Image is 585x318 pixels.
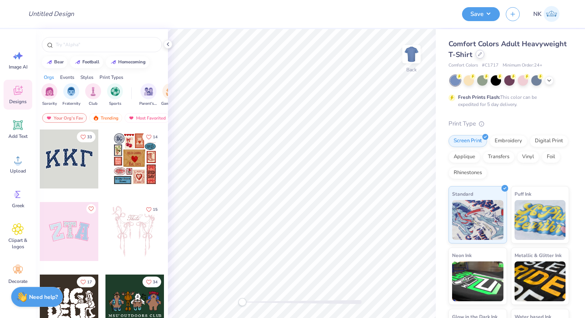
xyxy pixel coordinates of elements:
img: Club Image [89,87,97,96]
input: Try "Alpha" [55,41,157,49]
img: Standard [452,200,503,240]
button: homecoming [106,56,149,68]
span: Upload [10,168,26,174]
input: Untitled Design [22,6,80,22]
button: football [70,56,103,68]
img: Nasrullah Khan [544,6,560,22]
button: Save [462,7,500,21]
button: Like [142,132,161,142]
span: Sports [109,101,121,107]
div: Foil [542,151,560,163]
div: Trending [89,113,122,123]
img: Fraternity Image [67,87,76,96]
div: football [82,60,99,64]
span: Standard [452,190,473,198]
img: Sports Image [111,87,120,96]
span: Clipart & logos [5,237,31,250]
span: 15 [153,208,158,212]
span: Designs [9,98,27,105]
button: bear [42,56,67,68]
img: Sorority Image [45,87,54,96]
div: Screen Print [448,135,487,147]
button: filter button [41,83,57,107]
img: most_fav.gif [128,115,135,121]
img: Puff Ink [515,200,566,240]
span: Neon Ink [452,251,472,259]
button: Like [142,277,161,287]
div: Events [60,74,74,81]
div: Accessibility label [238,298,246,306]
img: Neon Ink [452,261,503,301]
span: Minimum Order: 24 + [503,62,542,69]
span: 14 [153,135,158,139]
div: homecoming [118,60,146,64]
button: Like [142,204,161,215]
button: filter button [107,83,123,107]
button: Like [86,204,96,214]
span: Sorority [42,101,57,107]
img: trend_line.gif [110,60,117,65]
div: Transfers [483,151,515,163]
button: filter button [161,83,179,107]
span: Add Text [8,133,27,139]
div: Digital Print [530,135,568,147]
div: bear [54,60,64,64]
button: filter button [62,83,80,107]
span: Metallic & Glitter Ink [515,251,562,259]
strong: Need help? [29,293,58,301]
div: filter for Game Day [161,83,179,107]
img: trending.gif [93,115,99,121]
div: filter for Club [85,83,101,107]
span: Club [89,101,97,107]
span: 33 [87,135,92,139]
img: Parent's Weekend Image [144,87,153,96]
div: filter for Fraternity [62,83,80,107]
div: Your Org's Fav [42,113,87,123]
div: filter for Sorority [41,83,57,107]
button: filter button [85,83,101,107]
span: # C1717 [482,62,499,69]
span: Image AI [9,64,27,70]
img: Metallic & Glitter Ink [515,261,566,301]
div: Vinyl [517,151,539,163]
a: NK [530,6,563,22]
span: Comfort Colors Adult Heavyweight T-Shirt [448,39,567,59]
span: NK [533,10,542,19]
span: 17 [87,280,92,284]
div: Applique [448,151,480,163]
div: Embroidery [489,135,527,147]
div: filter for Parent's Weekend [139,83,158,107]
span: Greek [12,202,24,209]
div: This color can be expedited for 5 day delivery. [458,94,556,108]
div: Rhinestones [448,167,487,179]
span: Puff Ink [515,190,531,198]
div: Most Favorited [125,113,170,123]
div: filter for Sports [107,83,123,107]
button: Like [77,132,96,142]
div: Print Types [99,74,123,81]
img: trend_line.gif [46,60,53,65]
div: Print Type [448,119,569,128]
div: Styles [80,74,94,81]
img: most_fav.gif [46,115,52,121]
span: Comfort Colors [448,62,478,69]
span: Game Day [161,101,179,107]
button: filter button [139,83,158,107]
span: Decorate [8,278,27,285]
img: Game Day Image [166,87,175,96]
span: Parent's Weekend [139,101,158,107]
img: Back [404,46,419,62]
img: trend_line.gif [74,60,81,65]
span: Fraternity [62,101,80,107]
strong: Fresh Prints Flash: [458,94,500,100]
button: Like [77,277,96,287]
span: 34 [153,280,158,284]
div: Back [406,66,417,73]
div: Orgs [44,74,54,81]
